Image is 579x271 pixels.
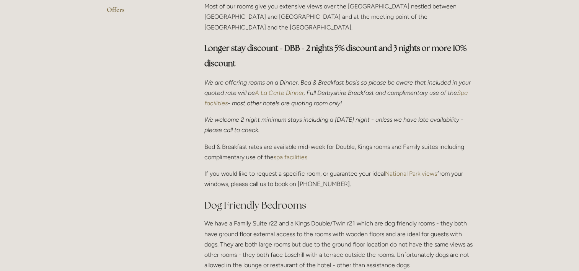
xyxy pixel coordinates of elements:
[204,43,468,69] strong: Longer stay discount - DBB - 2 nights 5% discount and 3 nights or more 10% discount
[107,5,180,19] a: Offers
[204,142,473,162] p: Bed & Breakfast rates are available mid-week for Double, Kings rooms and Family suites including ...
[204,218,473,270] p: We have a Family Suite r22 and a Kings Double/Twin r21 which are dog friendly rooms - they both h...
[204,199,473,212] h2: Dog Friendly Bedrooms
[274,153,307,161] a: spa facilities
[255,89,304,96] a: A La Carte Dinner
[304,89,457,96] em: , Full Derbyshire Breakfast and complimentary use of the
[204,79,472,96] em: We are offering rooms on a Dinner, Bed & Breakfast basis so please be aware that included in your...
[385,170,437,177] a: National Park views
[204,168,473,189] p: If you would like to request a specific room, or guarantee your ideal from your windows, please c...
[204,116,465,134] em: We welcome 2 night minimum stays including a [DATE] night - unless we have late availability - pl...
[228,100,342,107] em: - most other hotels are quoting room only!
